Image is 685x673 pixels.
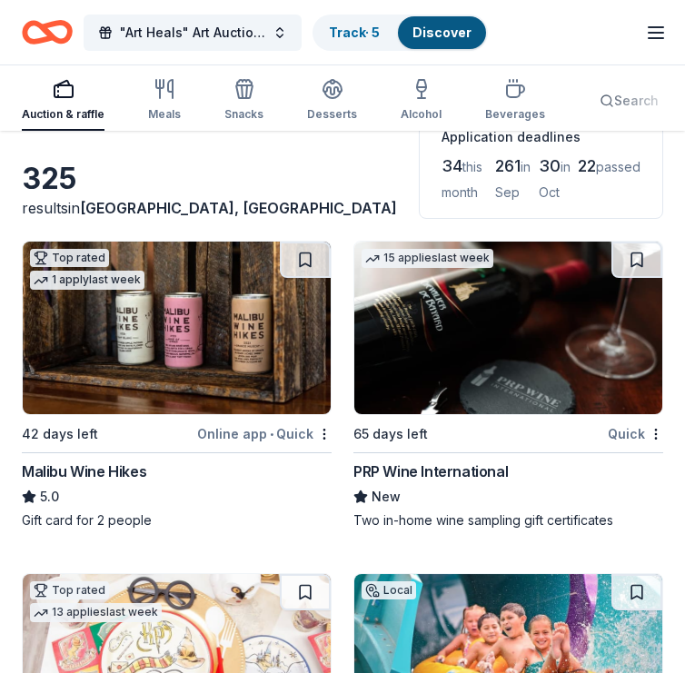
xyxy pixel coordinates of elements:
img: Image for Malibu Wine Hikes [23,242,331,414]
button: Snacks [224,71,263,131]
button: Alcohol [401,71,442,131]
a: Home [22,11,73,54]
div: Quick [608,422,663,445]
a: Discover [412,25,472,40]
div: Meals [148,107,181,122]
span: Search [614,90,659,112]
button: Beverages [485,71,545,131]
div: 15 applies last week [362,249,493,268]
div: PRP Wine International [353,460,508,482]
div: 13 applies last week [30,603,162,622]
div: Desserts [307,107,357,122]
div: Two in-home wine sampling gift certificates [353,511,663,529]
span: [GEOGRAPHIC_DATA], [GEOGRAPHIC_DATA] [80,199,397,217]
div: 325 [22,161,397,197]
div: results [22,197,397,219]
div: Gift card for 2 people [22,511,332,529]
a: Track· 5 [329,25,380,40]
div: Application deadlines [442,126,640,148]
div: Top rated [30,581,109,599]
div: Snacks [224,107,263,122]
button: "Art Heals" Art Auction 10th Annual [84,15,302,51]
img: Image for PRP Wine International [354,242,662,414]
span: 5.0 [40,486,59,508]
button: Desserts [307,71,357,131]
a: Image for PRP Wine International15 applieslast week65 days leftQuickPRP Wine InternationalNewTwo ... [353,241,663,529]
span: New [372,486,401,508]
div: 1 apply last week [30,271,144,290]
button: Search [589,83,673,119]
span: 34 [442,156,462,175]
div: Top rated [30,249,109,267]
div: Online app Quick [197,422,332,445]
div: 65 days left [353,423,428,445]
div: Alcohol [401,107,442,122]
div: Local [362,581,416,599]
a: Image for Malibu Wine HikesTop rated1 applylast week42 days leftOnline app•QuickMalibu Wine Hikes... [22,241,332,529]
span: • [270,427,273,441]
span: this month [442,159,482,200]
span: passed [596,159,640,174]
button: Track· 5Discover [313,15,488,51]
span: 261 [495,156,521,175]
span: "Art Heals" Art Auction 10th Annual [120,22,265,44]
span: in [68,199,397,217]
button: Meals [148,71,181,131]
span: 30 [539,156,561,175]
button: Auction & raffle [22,71,104,131]
div: Auction & raffle [22,107,104,122]
div: Beverages [485,107,545,122]
div: Malibu Wine Hikes [22,460,146,482]
span: 22 [578,156,596,175]
div: 42 days left [22,423,98,445]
